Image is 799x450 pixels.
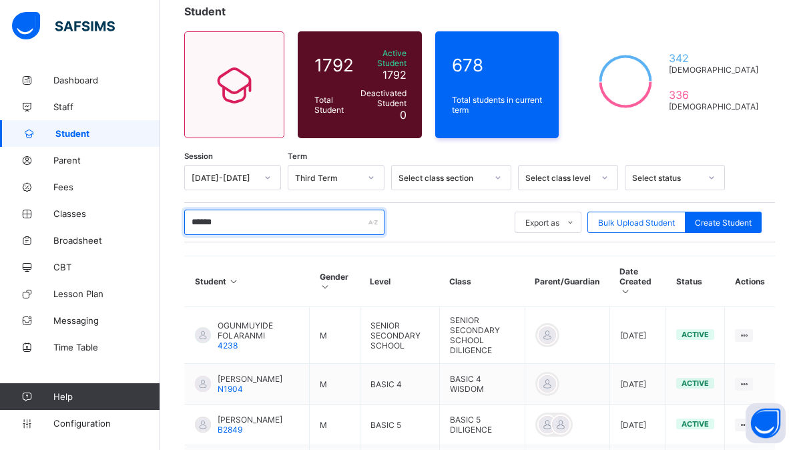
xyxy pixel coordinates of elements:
[452,55,543,75] span: 678
[525,218,559,228] span: Export as
[669,88,758,101] span: 336
[12,12,115,40] img: safsims
[400,108,407,122] span: 0
[609,307,666,364] td: [DATE]
[184,5,226,18] span: Student
[295,173,360,183] div: Third Term
[310,364,360,405] td: M
[525,256,609,307] th: Parent/Guardian
[669,101,758,111] span: [DEMOGRAPHIC_DATA]
[310,256,360,307] th: Gender
[682,330,709,339] span: active
[609,256,666,307] th: Date Created
[218,341,238,351] span: 4238
[53,235,160,246] span: Broadsheet
[218,425,242,435] span: B2849
[53,155,160,166] span: Parent
[53,391,160,402] span: Help
[619,286,631,296] i: Sort in Ascending Order
[439,307,525,364] td: SENIOR SECONDARY SCHOOL DILIGENCE
[310,405,360,445] td: M
[53,101,160,112] span: Staff
[310,307,360,364] td: M
[398,173,487,183] div: Select class section
[53,342,160,353] span: Time Table
[452,95,543,115] span: Total students in current term
[53,182,160,192] span: Fees
[439,364,525,405] td: BASIC 4 WISDOM
[192,173,256,183] div: [DATE]-[DATE]
[311,91,357,118] div: Total Student
[360,364,439,405] td: BASIC 4
[53,288,160,299] span: Lesson Plan
[439,405,525,445] td: BASIC 5 DILIGENCE
[53,208,160,219] span: Classes
[288,152,307,161] span: Term
[320,282,331,292] i: Sort in Ascending Order
[682,379,709,388] span: active
[360,307,439,364] td: SENIOR SECONDARY SCHOOL
[669,51,758,65] span: 342
[218,374,282,384] span: [PERSON_NAME]
[53,418,160,429] span: Configuration
[632,173,700,183] div: Select status
[228,276,240,286] i: Sort in Ascending Order
[598,218,675,228] span: Bulk Upload Student
[746,403,786,443] button: Open asap
[682,419,709,429] span: active
[666,256,725,307] th: Status
[525,173,593,183] div: Select class level
[53,75,160,85] span: Dashboard
[55,128,160,139] span: Student
[695,218,752,228] span: Create Student
[360,48,407,68] span: Active Student
[360,88,407,108] span: Deactivated Student
[609,405,666,445] td: [DATE]
[314,55,354,75] span: 1792
[360,405,439,445] td: BASIC 5
[669,65,758,75] span: [DEMOGRAPHIC_DATA]
[218,415,282,425] span: [PERSON_NAME]
[382,68,407,81] span: 1792
[53,262,160,272] span: CBT
[218,384,243,394] span: N1904
[360,256,439,307] th: Level
[439,256,525,307] th: Class
[185,256,310,307] th: Student
[218,320,299,341] span: OGUNMUYIDE FOLARANMI
[609,364,666,405] td: [DATE]
[725,256,775,307] th: Actions
[53,315,160,326] span: Messaging
[184,152,213,161] span: Session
